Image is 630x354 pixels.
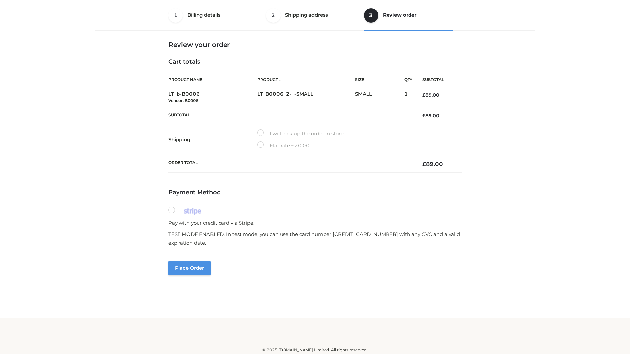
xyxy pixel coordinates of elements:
th: Product # [257,72,355,87]
span: £ [422,92,425,98]
h4: Payment Method [168,189,462,196]
button: Place order [168,261,211,275]
h4: Cart totals [168,58,462,66]
th: Size [355,72,401,87]
td: LT_B0006_2-_-SMALL [257,87,355,108]
span: £ [291,142,294,148]
div: © 2025 [DOMAIN_NAME] Limited. All rights reserved. [97,347,533,353]
td: 1 [404,87,412,108]
th: Product Name [168,72,257,87]
bdi: 20.00 [291,142,310,148]
th: Subtotal [412,72,462,87]
p: Pay with your credit card via Stripe. [168,219,462,227]
th: Order Total [168,155,412,173]
bdi: 89.00 [422,113,439,119]
h3: Review your order [168,41,462,49]
small: Vendor: B0006 [168,98,198,103]
td: LT_b-B0006 [168,87,257,108]
span: £ [422,113,425,119]
span: £ [422,161,426,167]
td: SMALL [355,87,404,108]
label: Flat rate: [257,141,310,150]
th: Subtotal [168,108,412,124]
p: TEST MODE ENABLED. In test mode, you can use the card number [CREDIT_CARD_NUMBER] with any CVC an... [168,230,462,247]
bdi: 89.00 [422,161,443,167]
th: Qty [404,72,412,87]
bdi: 89.00 [422,92,439,98]
label: I will pick up the order in store. [257,129,345,138]
th: Shipping [168,124,257,155]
